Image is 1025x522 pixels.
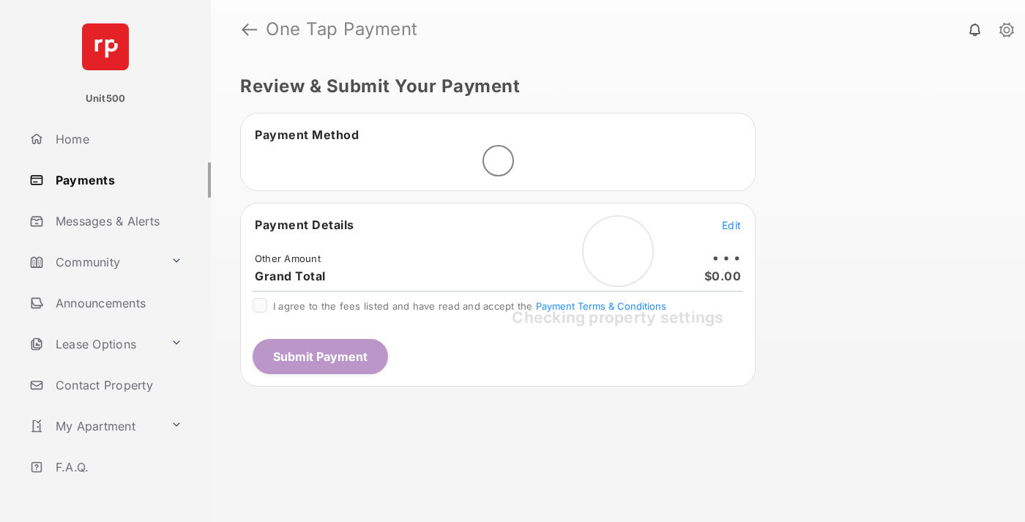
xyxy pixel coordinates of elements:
[23,368,211,403] a: Contact Property
[23,327,165,362] a: Lease Options
[23,286,211,321] a: Announcements
[23,409,165,444] a: My Apartment
[23,163,211,198] a: Payments
[86,92,126,106] p: Unit500
[82,23,129,70] img: svg+xml;base64,PHN2ZyB4bWxucz0iaHR0cDovL3d3dy53My5vcmcvMjAwMC9zdmciIHdpZHRoPSI2NCIgaGVpZ2h0PSI2NC...
[23,122,211,157] a: Home
[23,204,211,239] a: Messages & Alerts
[23,245,165,280] a: Community
[23,450,211,485] a: F.A.Q.
[512,308,723,327] span: Checking property settings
